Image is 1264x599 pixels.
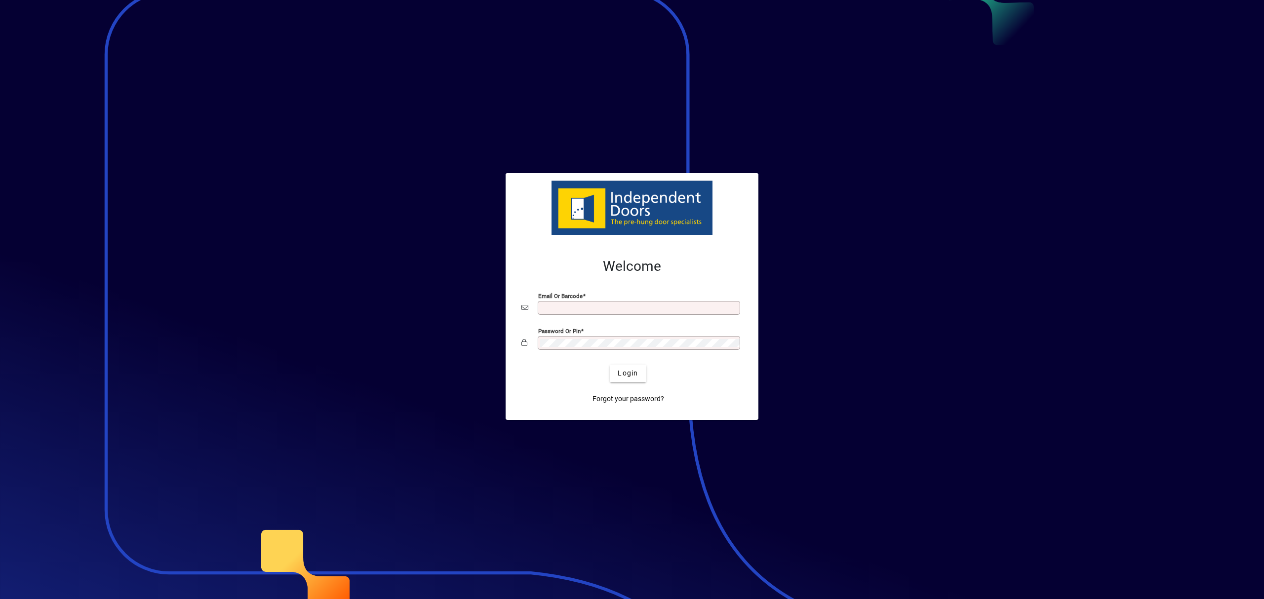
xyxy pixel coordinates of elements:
h2: Welcome [521,258,743,275]
button: Login [610,365,646,382]
mat-label: Password or Pin [538,327,581,334]
span: Forgot your password? [592,394,664,404]
span: Login [618,368,638,378]
mat-label: Email or Barcode [538,292,583,299]
a: Forgot your password? [589,390,668,408]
